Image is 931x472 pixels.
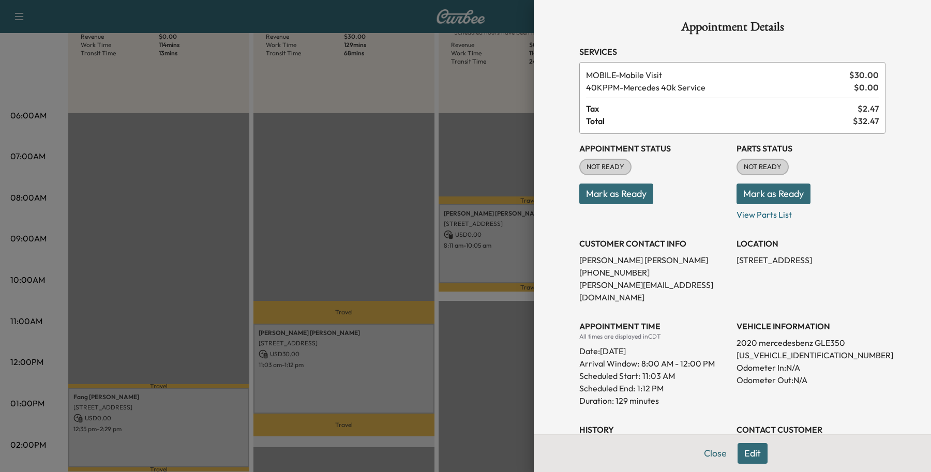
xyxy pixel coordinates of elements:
h3: VEHICLE INFORMATION [737,320,885,332]
p: View Parts List [737,204,885,221]
span: $ 30.00 [849,69,879,81]
h3: History [579,423,728,436]
span: Tax [586,102,858,115]
h3: APPOINTMENT TIME [579,320,728,332]
div: Date: [DATE] [579,341,728,357]
span: $ 0.00 [854,81,879,94]
span: Total [586,115,853,127]
p: Odometer In: N/A [737,361,885,374]
h3: Appointment Status [579,142,728,155]
p: 11:03 AM [642,370,675,382]
p: 1:12 PM [637,382,664,394]
span: NOT READY [738,162,788,172]
p: [PERSON_NAME] [PERSON_NAME] [579,254,728,266]
p: Arrival Window: [579,357,728,370]
button: Mark as Ready [579,184,653,204]
h1: Appointment Details [579,21,885,37]
p: [US_VEHICLE_IDENTIFICATION_NUMBER] [737,349,885,361]
h3: CONTACT CUSTOMER [737,423,885,436]
p: Scheduled End: [579,382,635,394]
button: Mark as Ready [737,184,810,204]
p: Scheduled Start: [579,370,640,382]
span: Mercedes 40k Service [586,81,850,94]
p: [STREET_ADDRESS] [737,254,885,266]
span: 8:00 AM - 12:00 PM [641,357,715,370]
p: [PERSON_NAME][EMAIL_ADDRESS][DOMAIN_NAME] [579,279,728,303]
p: Duration: 129 minutes [579,394,728,407]
span: $ 32.47 [853,115,879,127]
button: Close [697,443,733,464]
div: All times are displayed in CDT [579,332,728,341]
h3: Services [579,45,885,58]
h3: LOCATION [737,237,885,250]
p: [PHONE_NUMBER] [579,266,728,279]
h3: Parts Status [737,142,885,155]
p: 2020 mercedesbenz GLE350 [737,337,885,349]
h3: CUSTOMER CONTACT INFO [579,237,728,250]
p: Odometer Out: N/A [737,374,885,386]
span: $ 2.47 [858,102,879,115]
button: Edit [738,443,768,464]
span: NOT READY [580,162,630,172]
span: Mobile Visit [586,69,845,81]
